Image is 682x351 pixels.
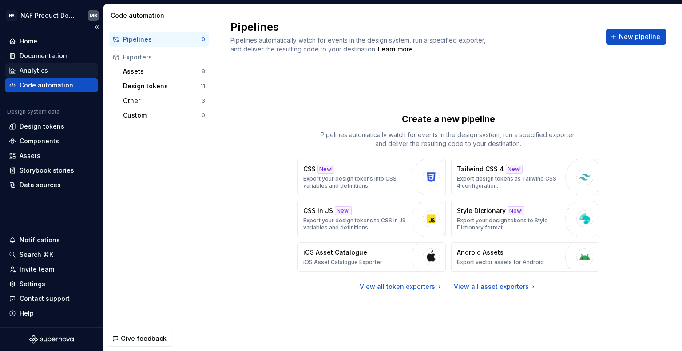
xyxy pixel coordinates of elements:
[457,206,506,215] p: Style Dictionary
[119,79,209,93] button: Design tokens11
[5,134,98,148] a: Components
[5,248,98,262] button: Search ⌘K
[451,159,599,195] button: Tailwind CSS 4New!Export design tokens as Tailwind CSS 4 configuration.
[20,66,48,75] div: Analytics
[5,262,98,276] a: Invite team
[7,108,59,115] div: Design system data
[20,166,74,175] div: Storybook stories
[5,233,98,247] button: Notifications
[108,331,172,347] button: Give feedback
[5,63,98,78] a: Analytics
[123,82,201,91] div: Design tokens
[5,49,98,63] a: Documentation
[5,149,98,163] a: Assets
[402,113,495,125] p: Create a new pipeline
[5,306,98,320] button: Help
[5,34,98,48] a: Home
[20,250,53,259] div: Search ⌘K
[111,11,210,20] div: Code automation
[20,265,54,274] div: Invite team
[317,165,334,174] div: New!
[201,83,205,90] div: 11
[119,94,209,108] button: Other3
[5,78,98,92] a: Code automation
[457,217,561,231] p: Export your design tokens to Style Dictionary format.
[91,21,103,33] button: Collapse sidebar
[202,68,205,75] div: 8
[20,37,37,46] div: Home
[508,206,524,215] div: New!
[297,201,446,237] button: CSS in JSNew!Export your design tokens to CSS in JS variables and definitions.
[20,137,59,146] div: Components
[606,29,666,45] button: New pipeline
[123,111,202,120] div: Custom
[123,67,202,76] div: Assets
[20,236,60,245] div: Notifications
[303,206,333,215] p: CSS in JS
[5,119,98,134] a: Design tokens
[457,248,504,257] p: Android Assets
[297,159,446,195] button: CSSNew!Export your design tokens into CSS variables and definitions.
[297,242,446,272] button: iOS Asset CatalogueiOS Asset Catalogue Exporter
[20,151,40,160] div: Assets
[119,64,209,79] button: Assets8
[20,309,34,318] div: Help
[29,335,74,344] svg: Supernova Logo
[457,259,544,266] p: Export vector assets for Android
[454,282,537,291] a: View all asset exporters
[303,217,407,231] p: Export your design tokens to CSS in JS variables and definitions.
[20,181,61,189] div: Data sources
[202,97,205,104] div: 3
[335,206,352,215] div: New!
[20,51,67,60] div: Documentation
[360,282,443,291] a: View all token exporters
[20,81,73,90] div: Code automation
[202,112,205,119] div: 0
[121,334,167,343] span: Give feedback
[5,292,98,306] button: Contact support
[303,248,367,257] p: iOS Asset Catalogue
[457,165,504,174] p: Tailwind CSS 4
[457,175,561,189] p: Export design tokens as Tailwind CSS 4 configuration.
[123,96,202,105] div: Other
[5,277,98,291] a: Settings
[20,11,77,20] div: NAF Product Design
[451,201,599,237] button: Style DictionaryNew!Export your design tokens to Style Dictionary format.
[303,175,407,189] p: Export your design tokens into CSS variables and definitions.
[303,259,382,266] p: iOS Asset Catalogue Exporter
[119,108,209,122] button: Custom0
[5,163,98,177] a: Storybook stories
[619,32,660,41] span: New pipeline
[451,242,599,272] button: Android AssetsExport vector assets for Android
[6,10,17,21] div: NA
[506,165,523,174] div: New!
[2,6,101,25] button: NANAF Product DesignMB
[20,280,45,288] div: Settings
[5,178,98,192] a: Data sources
[378,45,413,54] a: Learn more
[303,165,316,174] p: CSS
[123,35,202,44] div: Pipelines
[90,12,97,19] div: MB
[109,32,209,47] button: Pipelines0
[230,36,488,53] span: Pipelines automatically watch for events in the design system, run a specified exporter, and deli...
[230,20,595,34] h2: Pipelines
[20,294,70,303] div: Contact support
[315,130,582,148] p: Pipelines automatically watch for events in the design system, run a specified exporter, and deli...
[123,53,205,62] div: Exporters
[377,46,414,53] span: .
[202,36,205,43] div: 0
[20,122,64,131] div: Design tokens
